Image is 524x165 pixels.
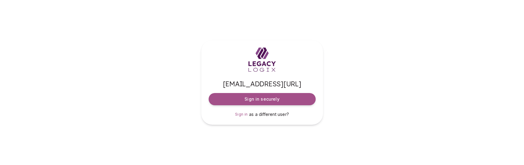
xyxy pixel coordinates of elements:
[209,80,316,88] span: [EMAIL_ADDRESS][URL]
[249,112,289,117] span: as a different user?
[235,112,248,117] span: Sign in
[245,96,279,102] span: Sign in securely
[235,111,248,117] a: Sign in
[209,93,316,105] button: Sign in securely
